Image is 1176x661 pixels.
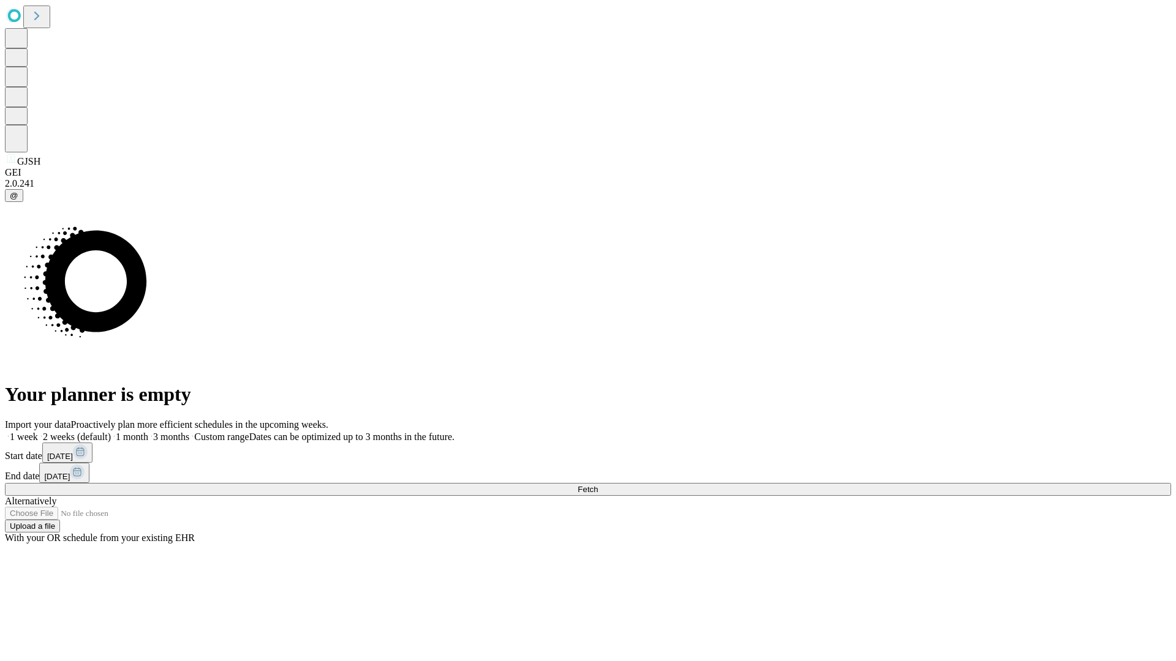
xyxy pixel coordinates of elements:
span: Alternatively [5,496,56,506]
span: Dates can be optimized up to 3 months in the future. [249,431,454,442]
span: [DATE] [44,472,70,481]
span: Import your data [5,419,71,430]
span: 1 month [116,431,148,442]
h1: Your planner is empty [5,383,1171,406]
span: [DATE] [47,452,73,461]
button: [DATE] [39,463,89,483]
div: Start date [5,443,1171,463]
button: [DATE] [42,443,92,463]
span: With your OR schedule from your existing EHR [5,532,195,543]
button: Fetch [5,483,1171,496]
span: Proactively plan more efficient schedules in the upcoming weeks. [71,419,328,430]
span: 3 months [153,431,189,442]
span: Custom range [194,431,249,442]
span: 2 weeks (default) [43,431,111,442]
button: @ [5,189,23,202]
div: End date [5,463,1171,483]
button: Upload a file [5,520,60,532]
div: GEI [5,167,1171,178]
span: GJSH [17,156,40,166]
span: Fetch [578,485,598,494]
div: 2.0.241 [5,178,1171,189]
span: @ [10,191,18,200]
span: 1 week [10,431,38,442]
